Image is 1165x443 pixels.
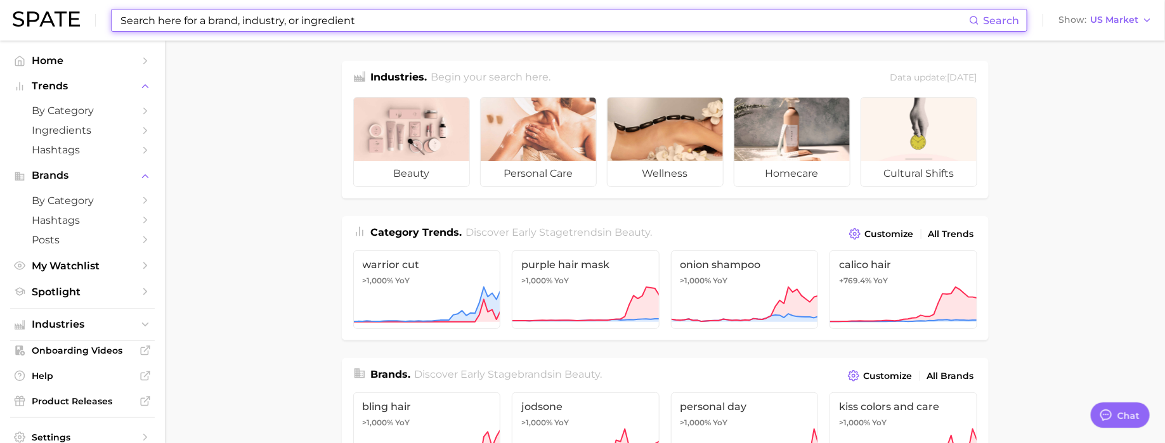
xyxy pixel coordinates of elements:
a: by Category [10,191,155,210]
a: warrior cut>1,000% YoY [353,250,501,329]
h2: Begin your search here. [431,70,550,87]
span: YoY [554,276,569,286]
span: All Trends [928,229,974,240]
span: Posts [32,234,133,246]
span: by Category [32,105,133,117]
span: Trends [32,80,133,92]
a: Posts [10,230,155,250]
a: homecare [734,97,850,187]
a: calico hair+769.4% YoY [830,250,977,329]
a: Home [10,51,155,70]
span: personal day [680,401,809,413]
span: wellness [608,161,723,186]
a: onion shampoo>1,000% YoY [671,250,819,329]
a: purple hair mask>1,000% YoY [512,250,660,329]
span: YoY [396,418,410,428]
span: personal care [481,161,596,186]
span: Discover Early Stage trends in . [465,226,652,238]
span: Ingredients [32,124,133,136]
span: purple hair mask [521,259,650,271]
button: Brands [10,166,155,185]
span: Spotlight [32,286,133,298]
a: Product Releases [10,392,155,411]
input: Search here for a brand, industry, or ingredient [119,10,969,31]
span: bling hair [363,401,491,413]
span: kiss colors and care [839,401,968,413]
button: Customize [846,225,916,243]
span: jodsone [521,401,650,413]
span: >1,000% [521,418,552,427]
span: cultural shifts [861,161,977,186]
span: beauty [615,226,650,238]
a: Onboarding Videos [10,341,155,360]
a: beauty [353,97,470,187]
span: >1,000% [521,276,552,285]
span: >1,000% [680,276,712,285]
span: onion shampoo [680,259,809,271]
span: Hashtags [32,214,133,226]
span: Settings [32,432,133,443]
span: Brands . [371,368,411,380]
span: All Brands [927,371,974,382]
span: homecare [734,161,850,186]
span: +769.4% [839,276,871,285]
span: Category Trends . [371,226,462,238]
button: Customize [845,367,915,385]
button: Industries [10,315,155,334]
a: Spotlight [10,282,155,302]
a: Ingredients [10,120,155,140]
span: Search [983,15,1019,27]
span: Hashtags [32,144,133,156]
button: Trends [10,77,155,96]
div: Data update: [DATE] [890,70,977,87]
a: All Brands [924,368,977,385]
span: calico hair [839,259,968,271]
span: YoY [396,276,410,286]
span: Customize [864,371,913,382]
span: YoY [713,276,728,286]
img: SPATE [13,11,80,27]
a: cultural shifts [861,97,977,187]
span: Product Releases [32,395,133,407]
span: by Category [32,195,133,207]
span: Help [32,370,133,382]
a: Hashtags [10,140,155,160]
span: Industries [32,319,133,330]
span: Brands [32,170,133,181]
span: Discover Early Stage brands in . [414,368,602,380]
span: YoY [872,418,887,428]
a: My Watchlist [10,256,155,276]
a: by Category [10,101,155,120]
span: YoY [554,418,569,428]
span: Onboarding Videos [32,345,133,356]
span: >1,000% [363,418,394,427]
a: Help [10,366,155,385]
span: US Market [1090,16,1138,23]
span: Customize [865,229,914,240]
span: Home [32,55,133,67]
span: >1,000% [839,418,870,427]
h1: Industries. [371,70,427,87]
span: beauty [564,368,600,380]
a: wellness [607,97,724,187]
span: YoY [713,418,728,428]
a: personal care [480,97,597,187]
a: All Trends [925,226,977,243]
span: Show [1058,16,1086,23]
span: YoY [873,276,888,286]
span: beauty [354,161,469,186]
a: Hashtags [10,210,155,230]
span: >1,000% [363,276,394,285]
span: My Watchlist [32,260,133,272]
button: ShowUS Market [1055,12,1155,29]
span: warrior cut [363,259,491,271]
span: >1,000% [680,418,712,427]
